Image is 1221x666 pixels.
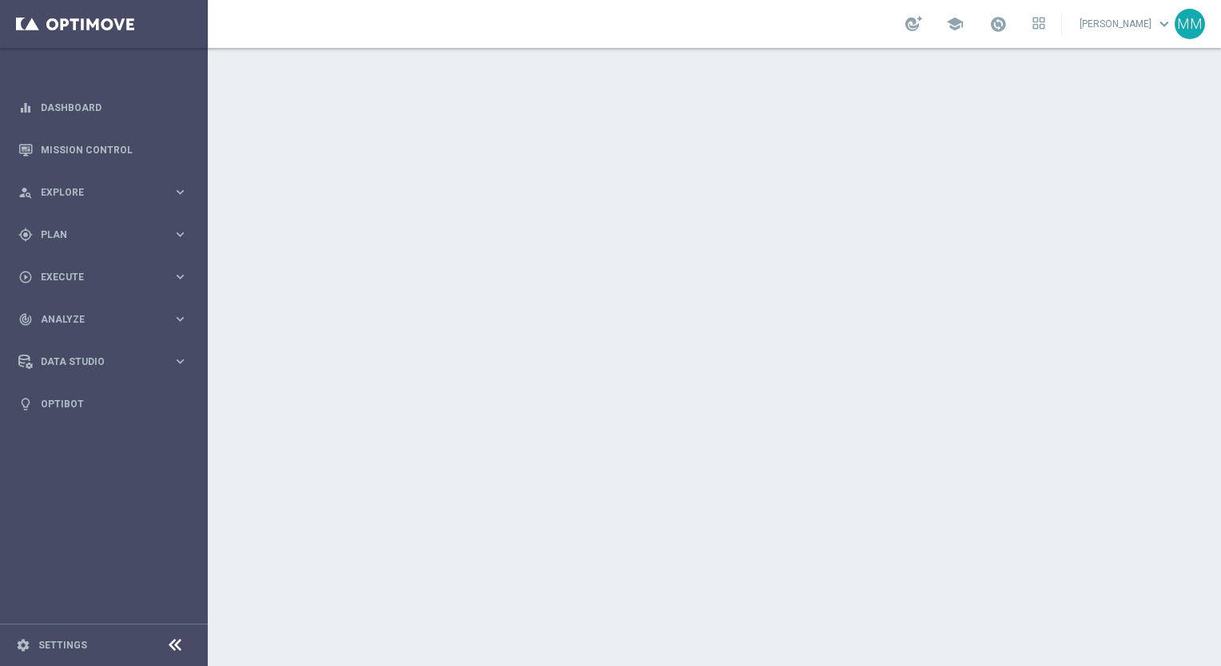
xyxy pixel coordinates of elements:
[18,228,173,242] div: Plan
[173,227,188,242] i: keyboard_arrow_right
[41,383,188,425] a: Optibot
[1078,12,1175,36] a: [PERSON_NAME]keyboard_arrow_down
[18,86,188,129] div: Dashboard
[173,311,188,327] i: keyboard_arrow_right
[41,230,173,240] span: Plan
[38,640,87,650] a: Settings
[18,101,33,115] i: equalizer
[41,188,173,197] span: Explore
[18,312,33,327] i: track_changes
[18,129,188,171] div: Mission Control
[18,185,33,200] i: person_search
[41,357,173,367] span: Data Studio
[18,398,189,410] button: lightbulb Optibot
[18,228,33,242] i: gps_fixed
[41,129,188,171] a: Mission Control
[18,312,173,327] div: Analyze
[18,185,173,200] div: Explore
[41,315,173,324] span: Analyze
[18,101,189,114] button: equalizer Dashboard
[18,271,189,283] button: play_circle_outline Execute keyboard_arrow_right
[18,313,189,326] button: track_changes Analyze keyboard_arrow_right
[1175,9,1205,39] div: MM
[173,184,188,200] i: keyboard_arrow_right
[18,397,33,411] i: lightbulb
[18,186,189,199] button: person_search Explore keyboard_arrow_right
[18,270,173,284] div: Execute
[1155,15,1173,33] span: keyboard_arrow_down
[18,228,189,241] button: gps_fixed Plan keyboard_arrow_right
[18,383,188,425] div: Optibot
[173,354,188,369] i: keyboard_arrow_right
[18,144,189,157] button: Mission Control
[946,15,964,33] span: school
[173,269,188,284] i: keyboard_arrow_right
[18,355,189,368] button: Data Studio keyboard_arrow_right
[41,86,188,129] a: Dashboard
[18,270,33,284] i: play_circle_outline
[41,272,173,282] span: Execute
[16,638,30,652] i: settings
[18,355,173,369] div: Data Studio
